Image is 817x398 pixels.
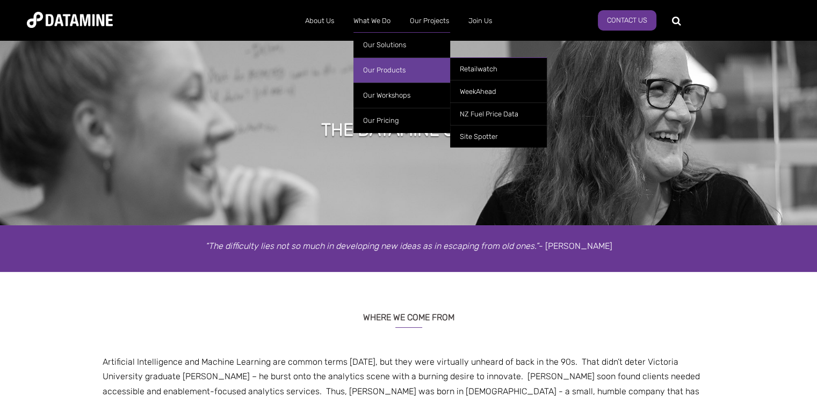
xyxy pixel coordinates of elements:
a: Our Products [353,57,450,83]
a: Our Workshops [353,83,450,108]
a: What We Do [344,7,400,35]
a: Join Us [459,7,502,35]
a: Our Pricing [353,108,450,133]
a: WeekAhead [450,80,547,102]
a: Retailwatch [450,57,547,80]
h3: WHERE WE COME FROM [95,299,723,328]
img: Datamine [27,12,113,28]
a: About Us [295,7,344,35]
a: Our Projects [400,7,459,35]
p: - [PERSON_NAME] [95,239,723,253]
h1: THE DATAMINE STORY [321,118,496,142]
a: Contact Us [598,10,656,31]
em: “The difficulty lies not so much in developing new ideas as in escaping from old ones.” [205,241,539,251]
a: Our Solutions [353,32,450,57]
a: Site Spotter [450,125,547,148]
a: NZ Fuel Price Data [450,102,547,125]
